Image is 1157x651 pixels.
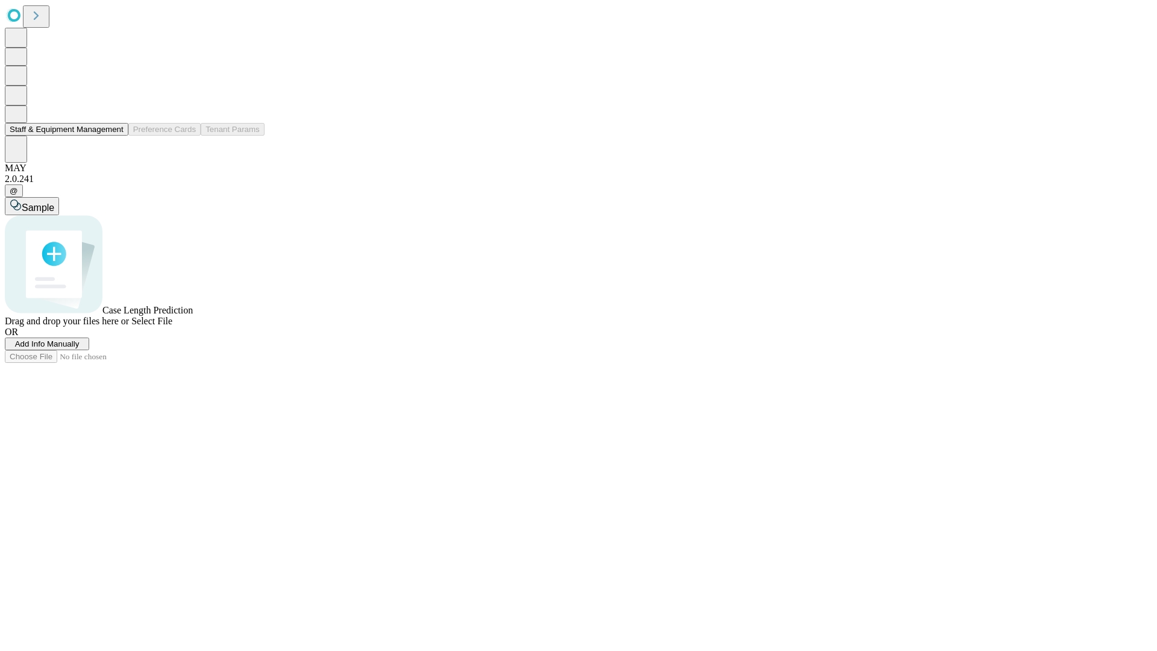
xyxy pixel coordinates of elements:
button: Staff & Equipment Management [5,123,128,136]
button: Preference Cards [128,123,201,136]
span: Drag and drop your files here or [5,316,129,326]
button: Sample [5,197,59,215]
span: Sample [22,203,54,213]
button: Tenant Params [201,123,265,136]
span: Select File [131,316,172,326]
span: @ [10,186,18,195]
div: 2.0.241 [5,174,1152,184]
span: Case Length Prediction [102,305,193,315]
div: MAY [5,163,1152,174]
span: Add Info Manually [15,339,80,348]
button: Add Info Manually [5,338,89,350]
span: OR [5,327,18,337]
button: @ [5,184,23,197]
